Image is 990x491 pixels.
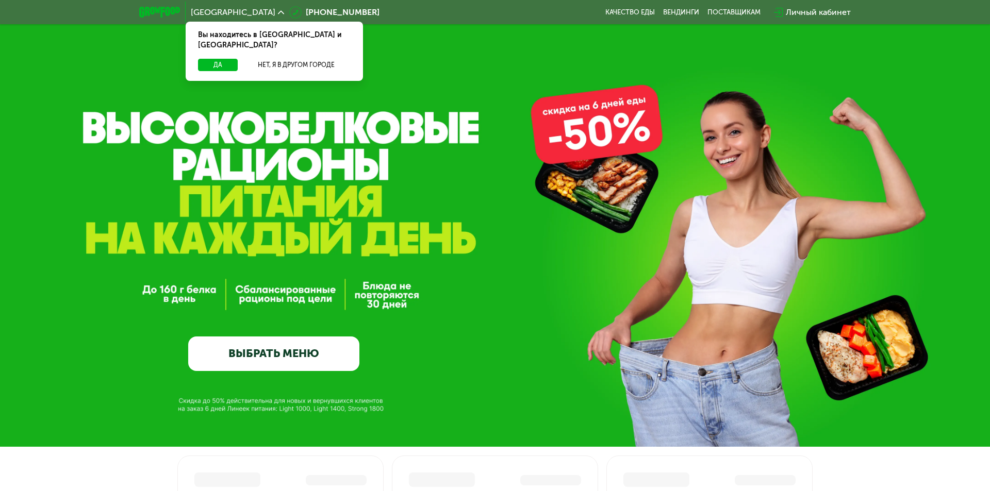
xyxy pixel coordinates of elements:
div: Личный кабинет [786,6,851,19]
a: Вендинги [663,8,699,16]
a: ВЫБРАТЬ МЕНЮ [188,336,359,371]
a: Качество еды [605,8,655,16]
button: Нет, я в другом городе [242,59,351,71]
div: Вы находитесь в [GEOGRAPHIC_DATA] и [GEOGRAPHIC_DATA]? [186,22,363,59]
div: поставщикам [707,8,761,16]
a: [PHONE_NUMBER] [289,6,379,19]
button: Да [198,59,238,71]
span: [GEOGRAPHIC_DATA] [191,8,275,16]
